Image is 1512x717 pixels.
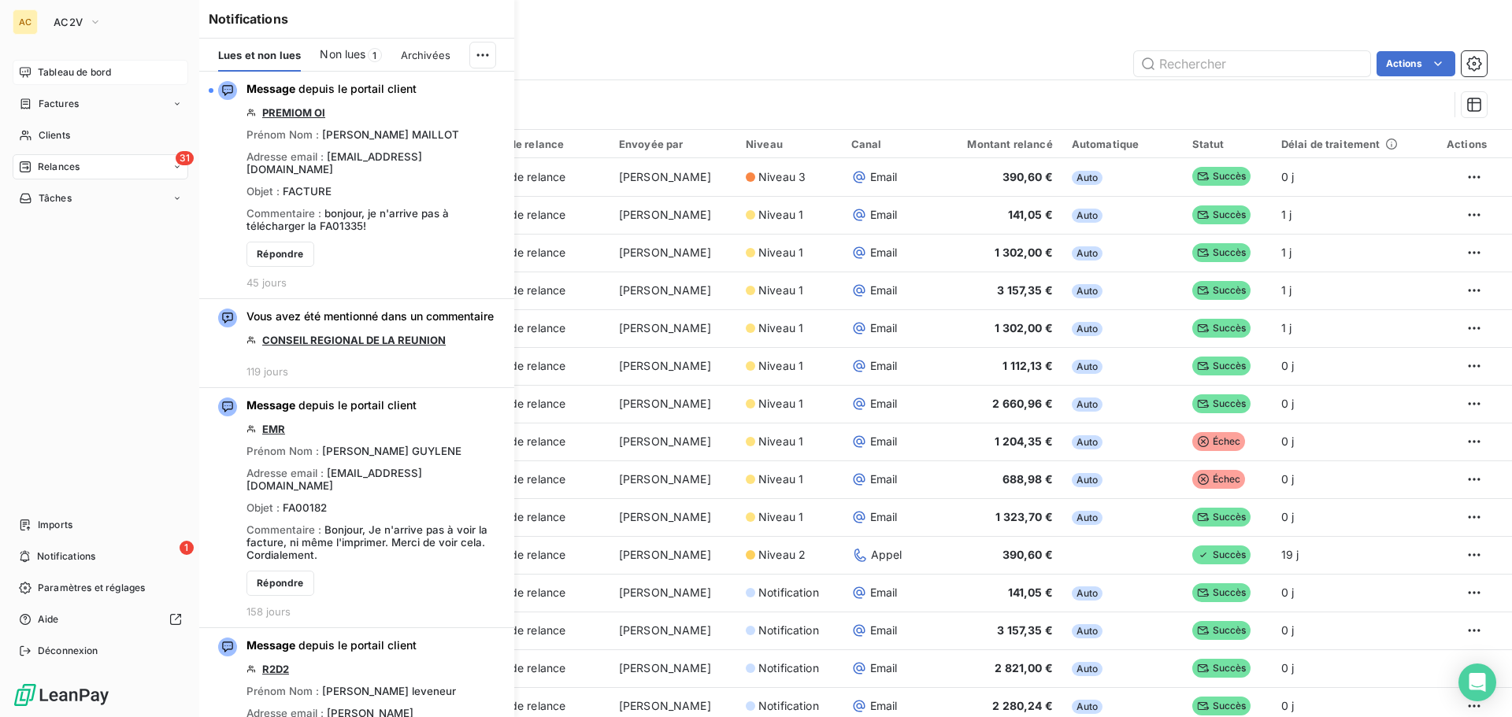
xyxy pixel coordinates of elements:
[871,547,902,563] span: Appel
[610,309,736,347] td: [PERSON_NAME]
[1002,359,1053,372] span: 1 112,13 €
[870,660,898,676] span: Email
[1192,394,1251,413] span: Succès
[1272,309,1427,347] td: 1 j
[1072,360,1103,374] span: Auto
[619,138,727,150] div: Envoyée par
[1272,460,1427,498] td: 0 j
[246,523,487,561] span: Bonjour, Je n'arrive pas à voir la facture, ni même l'imprimer. Merci de voir cela. Cordialement.
[283,185,332,198] span: FACTURE
[1072,397,1103,412] span: Auto
[758,283,803,298] span: Niveau 1
[218,49,301,61] span: Lues et non lues
[1072,700,1103,714] span: Auto
[1272,196,1427,234] td: 1 j
[475,158,610,196] td: Plan de relance
[1272,234,1427,272] td: 1 j
[475,347,610,385] td: Plan de relance
[38,581,145,595] span: Paramètres et réglages
[209,9,505,28] h6: Notifications
[870,509,898,525] span: Email
[758,169,806,185] span: Niveau 3
[1192,357,1251,375] span: Succès
[199,388,514,628] button: Message depuis le portail clientEMRPrénom Nom : [PERSON_NAME] GUYLENEAdresse email : [EMAIL_ADDRE...
[1281,138,1380,150] span: Délai de traitement
[758,207,803,223] span: Niveau 1
[870,169,898,185] span: Email
[610,460,736,498] td: [PERSON_NAME]
[1134,51,1370,76] input: Rechercher
[246,185,332,198] div: Objet :
[1072,284,1103,298] span: Auto
[246,467,422,492] span: [EMAIL_ADDRESS][DOMAIN_NAME]
[1192,621,1251,640] span: Succès
[746,138,832,150] div: Niveau
[246,150,505,176] div: Adresse email :
[995,661,1053,674] span: 2 821,00 €
[1192,281,1251,300] span: Succès
[1072,246,1103,261] span: Auto
[1272,272,1427,309] td: 1 j
[180,541,194,555] span: 1
[475,612,610,649] td: Plan de relance
[1072,209,1103,223] span: Auto
[1002,170,1053,183] span: 390,60 €
[1192,583,1251,602] span: Succès
[475,423,610,460] td: Plan de relance
[1072,322,1103,336] span: Auto
[758,471,803,487] span: Niveau 1
[870,283,898,298] span: Email
[246,207,505,232] div: Commentaire :
[870,434,898,449] span: Email
[1272,498,1427,536] td: 0 j
[39,97,79,111] span: Factures
[870,471,898,487] span: Email
[13,9,38,35] div: AC
[1072,511,1103,525] span: Auto
[1192,138,1262,150] div: Statut
[870,245,898,261] span: Email
[610,574,736,612] td: [PERSON_NAME]
[758,660,819,676] span: Notification
[1008,586,1053,599] span: 141,05 €
[997,623,1053,637] span: 3 157,35 €
[931,138,1053,150] div: Montant relancé
[246,365,288,378] span: 119 jours
[39,128,70,142] span: Clients
[610,234,736,272] td: [PERSON_NAME]
[475,536,610,574] td: Plan de relance
[38,644,98,658] span: Déconnexion
[246,501,327,514] div: Objet :
[995,434,1053,448] span: 1 204,35 €
[1272,385,1427,423] td: 0 j
[1272,423,1427,460] td: 0 j
[475,385,610,423] td: Plan de relance
[851,138,912,150] div: Canal
[1192,470,1246,489] span: Échec
[1072,435,1103,449] span: Auto
[1072,586,1103,601] span: Auto
[1192,508,1251,527] span: Succès
[758,358,803,374] span: Niveau 1
[322,445,461,457] span: [PERSON_NAME] GUYLENE
[246,207,449,232] span: bonjour, je n'arrive pas à télécharger la FA01335!
[1192,167,1251,186] span: Succès
[758,698,819,714] span: Notification
[13,607,188,632] a: Aide
[475,574,610,612] td: Plan de relance
[1192,697,1251,715] span: Succès
[1072,662,1103,676] span: Auto
[246,81,417,97] span: depuis le portail client
[475,460,610,498] td: Plan de relance
[320,46,365,62] span: Non lues
[246,638,295,652] span: Message
[246,242,314,267] button: Répondre
[1272,612,1427,649] td: 0 j
[758,245,803,261] span: Niveau 1
[1072,624,1103,638] span: Auto
[246,445,461,457] div: Prénom Nom :
[870,623,898,638] span: Email
[758,320,803,336] span: Niveau 1
[246,523,505,561] div: Commentaire :
[246,128,459,141] div: Prénom Nom :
